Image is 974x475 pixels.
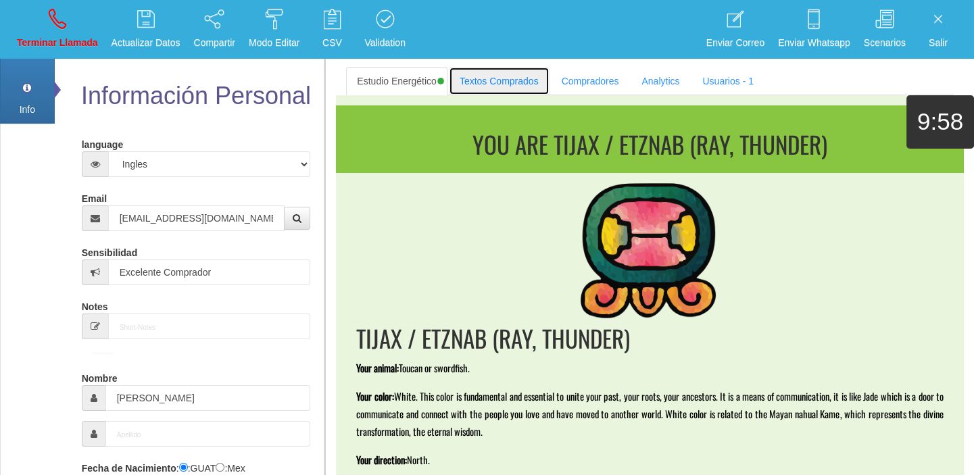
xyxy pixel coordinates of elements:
[356,453,407,467] span: Your direction:
[105,385,311,411] input: Nombre
[449,67,550,95] a: Textos Comprados
[78,82,314,109] h2: Información Personal
[308,4,356,55] a: CSV
[691,67,764,95] a: Usuarios - 1
[82,187,107,205] label: Email
[82,295,108,314] label: Notes
[864,35,906,51] p: Scenarios
[216,463,224,472] input: :Yuca-Mex
[179,463,188,472] input: :Quechi GUAT
[702,4,769,55] a: Enviar Correo
[194,35,235,51] p: Compartir
[551,67,630,95] a: Compradores
[773,4,855,55] a: Enviar Whatsapp
[112,35,180,51] p: Actualizar Datos
[778,35,850,51] p: Enviar Whatsapp
[356,389,946,439] span: White. This color is fundamental and essential to unite your past, your roots, your ancestors. It...
[906,109,974,135] h1: 9:58
[313,35,351,51] p: CSV
[859,4,910,55] a: Scenarios
[631,67,690,95] a: Analytics
[407,453,430,467] span: North.
[346,67,447,95] a: Estudio Energético
[108,259,311,285] input: Sensibilidad
[341,131,958,157] h1: You are TIJAX / ETZNAB (RAY, THUNDER)
[356,325,944,351] h1: TIJAX / ETZNAB (RAY, THUNDER)
[82,367,118,385] label: Nombre
[82,241,137,259] label: Sensibilidad
[189,4,240,55] a: Compartir
[356,361,399,375] span: Your animal:
[244,4,304,55] a: Modo Editar
[356,389,393,403] span: Your color:
[17,35,98,51] p: Terminar Llamada
[364,35,405,51] p: Validation
[108,205,285,231] input: Correo electrónico
[399,361,470,375] span: Toucan or swordfish.
[915,4,962,55] a: Salir
[107,4,185,55] a: Actualizar Datos
[919,35,957,51] p: Salir
[82,133,123,151] label: language
[82,457,176,475] label: Fecha de Nacimiento
[108,314,311,339] input: Short-Notes
[360,4,410,55] a: Validation
[249,35,299,51] p: Modo Editar
[12,4,103,55] a: Terminar Llamada
[706,35,764,51] p: Enviar Correo
[105,421,311,447] input: Apellido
